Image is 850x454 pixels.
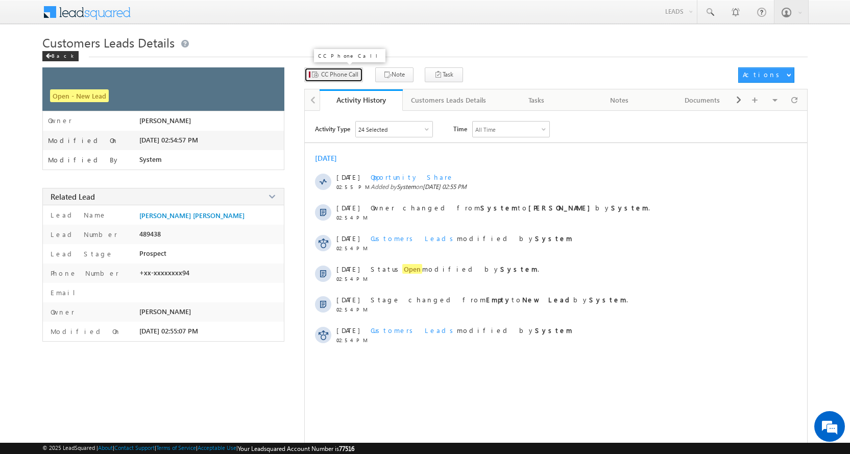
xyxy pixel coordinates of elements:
[315,121,350,136] span: Activity Type
[320,89,403,111] a: Activity History
[336,214,367,221] span: 02:54 PM
[528,203,595,212] strong: [PERSON_NAME]
[371,326,572,334] span: modified by
[139,230,161,238] span: 489438
[371,203,650,212] span: Owner changed from to by .
[480,203,518,212] strong: System
[139,211,245,220] a: [PERSON_NAME] [PERSON_NAME]
[48,116,72,125] label: Owner
[304,67,363,82] button: CC Phone Call
[336,306,367,313] span: 02:54 PM
[114,444,155,451] a: Contact Support
[453,121,467,136] span: Time
[661,89,744,111] a: Documents
[336,265,359,273] span: [DATE]
[403,89,495,111] a: Customers Leads Details
[589,295,626,304] strong: System
[336,184,367,190] span: 02:55 PM
[98,444,113,451] a: About
[339,445,354,452] span: 77516
[425,67,463,82] button: Task
[139,307,191,316] span: [PERSON_NAME]
[358,126,387,133] div: 24 Selected
[371,295,628,304] span: Stage changed from to by .
[397,183,416,190] span: System
[375,67,414,82] button: Note
[42,444,354,452] span: © 2025 LeadSquared | | | | |
[48,230,117,238] label: Lead Number
[669,94,735,106] div: Documents
[371,234,457,243] span: Customers Leads
[327,95,395,105] div: Activity History
[578,89,662,111] a: Notes
[371,234,572,243] span: modified by
[371,326,457,334] span: Customers Leads
[42,51,79,61] div: Back
[315,153,348,163] div: [DATE]
[356,122,432,137] div: Owner Changed,Status Changed,Stage Changed,Source Changed,Notes & 19 more..
[535,326,572,334] strong: System
[371,264,539,274] span: Status modified by .
[48,156,120,164] label: Modified By
[50,89,109,102] span: Open - New Lead
[587,94,652,106] div: Notes
[139,155,162,163] span: System
[336,326,359,334] span: [DATE]
[336,203,359,212] span: [DATE]
[371,173,454,181] span: Opportunity Share
[336,173,359,181] span: [DATE]
[423,183,467,190] span: [DATE] 02:55 PM
[318,52,381,59] p: CC Phone Call
[336,234,359,243] span: [DATE]
[48,327,121,336] label: Modified On
[336,337,367,343] span: 02:54 PM
[535,234,572,243] strong: System
[139,249,166,257] span: Prospect
[51,192,95,202] span: Related Lead
[371,183,764,190] span: Added by on
[402,264,422,274] span: Open
[48,269,119,277] label: Phone Number
[48,288,83,297] label: Email
[156,444,196,451] a: Terms of Service
[336,295,359,304] span: [DATE]
[139,269,189,277] span: +xx-xxxxxxxx94
[48,210,107,219] label: Lead Name
[411,94,486,106] div: Customers Leads Details
[503,94,569,106] div: Tasks
[139,116,191,125] span: [PERSON_NAME]
[336,276,367,282] span: 02:54 PM
[486,295,512,304] strong: Empty
[500,265,538,273] strong: System
[611,203,648,212] strong: System
[475,126,496,133] div: All Time
[522,295,573,304] strong: New Lead
[738,67,794,83] button: Actions
[336,245,367,251] span: 02:54 PM
[321,70,358,79] span: CC Phone Call
[743,70,783,79] div: Actions
[48,249,113,258] label: Lead Stage
[42,34,175,51] span: Customers Leads Details
[198,444,236,451] a: Acceptable Use
[495,89,578,111] a: Tasks
[238,445,354,452] span: Your Leadsquared Account Number is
